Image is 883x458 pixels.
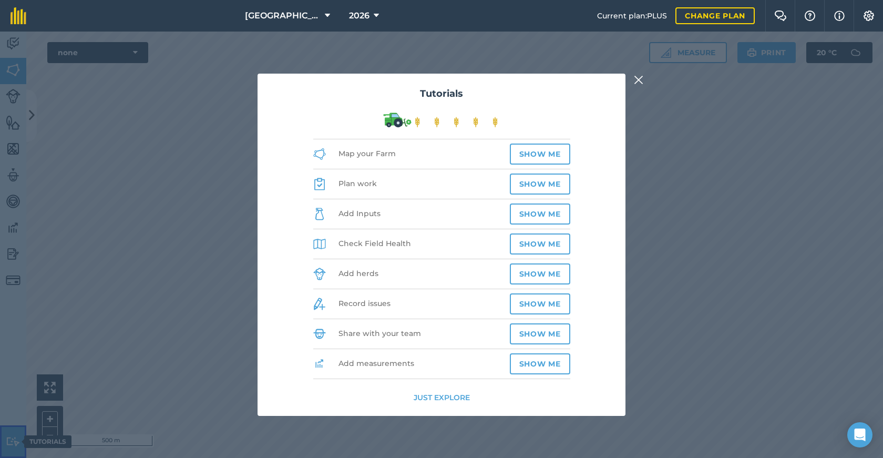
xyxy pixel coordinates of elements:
[834,9,845,22] img: svg+xml;base64,PHN2ZyB4bWxucz0iaHR0cDovL3d3dy53My5vcmcvMjAwMC9zdmciIHdpZHRoPSIxNyIgaGVpZ2h0PSIxNy...
[804,11,816,21] img: A question mark icon
[313,319,570,349] li: Share with your team
[847,422,872,447] div: Open Intercom Messenger
[597,10,667,22] span: Current plan : PLUS
[510,323,570,344] button: Show me
[510,233,570,255] button: Show me
[863,11,875,21] img: A cog icon
[510,144,570,165] button: Show me
[510,203,570,225] button: Show me
[510,293,570,314] button: Show me
[774,11,787,21] img: Two speech bubbles overlapping with the left bubble in the forefront
[675,7,755,24] a: Change plan
[313,169,570,199] li: Plan work
[510,263,570,284] button: Show me
[349,9,369,22] span: 2026
[510,353,570,374] button: Show me
[313,259,570,289] li: Add herds
[313,139,570,169] li: Map your Farm
[414,392,470,403] button: Just explore
[11,7,26,24] img: fieldmargin Logo
[313,199,570,229] li: Add Inputs
[313,349,570,379] li: Add measurements
[313,229,570,259] li: Check Field Health
[634,74,643,86] img: svg+xml;base64,PHN2ZyB4bWxucz0iaHR0cDovL3d3dy53My5vcmcvMjAwMC9zdmciIHdpZHRoPSIyMiIgaGVpZ2h0PSIzMC...
[313,289,570,319] li: Record issues
[510,174,570,195] button: Show me
[383,112,500,128] img: Illustration of a green combine harvester harvesting wheat
[270,86,613,101] h2: Tutorials
[245,9,321,22] span: [GEOGRAPHIC_DATA]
